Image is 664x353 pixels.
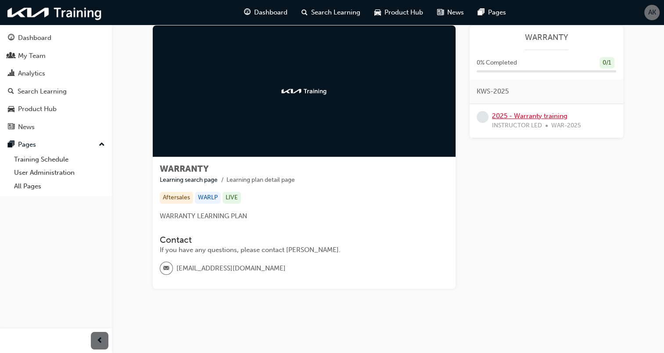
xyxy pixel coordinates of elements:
[648,7,656,18] span: AK
[195,192,221,204] div: WARLP
[301,7,308,18] span: search-icon
[492,112,567,120] a: 2025 - Warranty training
[437,7,444,18] span: news-icon
[97,335,103,346] span: prev-icon
[477,58,517,68] span: 0 % Completed
[4,48,108,64] a: My Team
[477,111,488,123] span: learningRecordVerb_NONE-icon
[4,137,108,153] button: Pages
[8,141,14,149] span: pages-icon
[294,4,367,22] a: search-iconSearch Learning
[160,192,193,204] div: Aftersales
[8,34,14,42] span: guage-icon
[367,4,430,22] a: car-iconProduct Hub
[18,104,57,114] div: Product Hub
[4,119,108,135] a: News
[226,175,295,185] li: Learning plan detail page
[4,30,108,46] a: Dashboard
[471,4,513,22] a: pages-iconPages
[160,164,208,174] span: WARRANTY
[4,4,105,22] img: kia-training
[11,180,108,193] a: All Pages
[477,86,509,97] span: KWS-2025
[163,263,169,274] span: email-icon
[4,65,108,82] a: Analytics
[4,101,108,117] a: Product Hub
[237,4,294,22] a: guage-iconDashboard
[160,235,449,245] h3: Contact
[374,7,381,18] span: car-icon
[18,68,45,79] div: Analytics
[599,57,614,69] div: 0 / 1
[8,123,14,131] span: news-icon
[254,7,287,18] span: Dashboard
[551,121,581,131] span: WAR-2025
[160,212,247,220] span: WARRANTY LEARNING PLAN
[4,28,108,137] button: DashboardMy TeamAnalyticsSearch LearningProduct HubNews
[477,32,616,43] a: WARRANTY
[18,122,35,132] div: News
[447,7,464,18] span: News
[8,70,14,78] span: chart-icon
[18,86,67,97] div: Search Learning
[430,4,471,22] a: news-iconNews
[492,121,542,131] span: INSTRUCTOR LED
[280,87,328,96] img: kia-training
[160,245,449,255] div: If you have any questions, please contact [PERSON_NAME].
[11,166,108,180] a: User Administration
[8,88,14,96] span: search-icon
[11,153,108,166] a: Training Schedule
[223,192,241,204] div: LIVE
[244,7,251,18] span: guage-icon
[478,7,485,18] span: pages-icon
[160,176,218,184] a: Learning search page
[99,139,105,151] span: up-icon
[488,7,506,18] span: Pages
[4,83,108,100] a: Search Learning
[644,5,660,20] button: AK
[311,7,360,18] span: Search Learning
[384,7,423,18] span: Product Hub
[8,52,14,60] span: people-icon
[8,105,14,113] span: car-icon
[176,263,286,274] span: [EMAIL_ADDRESS][DOMAIN_NAME]
[18,33,51,43] div: Dashboard
[18,140,36,150] div: Pages
[18,51,46,61] div: My Team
